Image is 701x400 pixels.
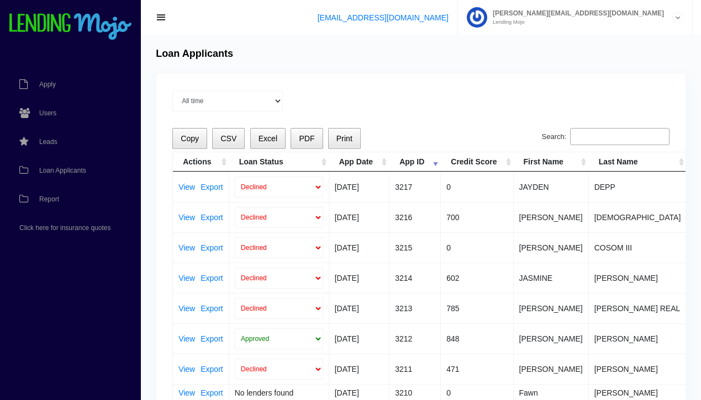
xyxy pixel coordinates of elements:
[178,244,195,252] a: View
[514,293,589,323] td: [PERSON_NAME]
[39,196,59,202] span: Report
[589,293,687,323] td: [PERSON_NAME] REAL
[329,323,389,354] td: [DATE]
[487,10,664,17] span: [PERSON_NAME][EMAIL_ADDRESS][DOMAIN_NAME]
[329,263,389,293] td: [DATE]
[318,13,449,22] a: [EMAIL_ADDRESS][DOMAIN_NAME]
[178,389,195,397] a: View
[329,293,389,323] td: [DATE]
[178,274,195,282] a: View
[441,354,513,384] td: 471
[514,354,589,384] td: [PERSON_NAME]
[514,263,589,293] td: JASMINE
[39,167,86,174] span: Loan Applicants
[178,214,195,221] a: View
[39,81,56,88] span: Apply
[542,128,670,146] label: Search:
[441,172,513,202] td: 0
[178,305,195,312] a: View
[250,128,286,150] button: Excel
[229,152,329,172] th: Loan Status: activate to sort column ascending
[389,323,441,354] td: 3212
[589,172,687,202] td: DEPP
[589,263,687,293] td: [PERSON_NAME]
[201,389,223,397] a: Export
[201,335,223,343] a: Export
[589,202,687,232] td: [DEMOGRAPHIC_DATA]
[201,274,223,282] a: Export
[389,172,441,202] td: 3217
[487,19,664,25] small: Lending Mojo
[8,13,133,41] img: logo-small.png
[181,134,199,143] span: Copy
[329,354,389,384] td: [DATE]
[441,293,513,323] td: 785
[389,293,441,323] td: 3213
[201,183,223,191] a: Export
[19,225,110,231] span: Click here for insurance quotes
[441,263,513,293] td: 602
[173,152,229,172] th: Actions: activate to sort column ascending
[389,354,441,384] td: 3211
[441,323,513,354] td: 848
[178,365,195,373] a: View
[570,128,670,146] input: Search:
[514,172,589,202] td: JAYDEN
[299,134,314,143] span: PDF
[39,110,56,116] span: Users
[259,134,277,143] span: Excel
[589,152,687,172] th: Last Name: activate to sort column ascending
[441,232,513,263] td: 0
[220,134,236,143] span: CSV
[441,202,513,232] td: 700
[178,183,195,191] a: View
[201,244,223,252] a: Export
[514,152,589,172] th: First Name: activate to sort column ascending
[514,202,589,232] td: [PERSON_NAME]
[441,152,513,172] th: Credit Score: activate to sort column ascending
[329,172,389,202] td: [DATE]
[389,232,441,263] td: 3215
[178,335,195,343] a: View
[514,323,589,354] td: [PERSON_NAME]
[201,305,223,312] a: Export
[389,263,441,293] td: 3214
[514,232,589,263] td: [PERSON_NAME]
[589,354,687,384] td: [PERSON_NAME]
[291,128,323,150] button: PDF
[212,128,245,150] button: CSV
[389,152,441,172] th: App ID: activate to sort column ascending
[201,365,223,373] a: Export
[201,214,223,221] a: Export
[172,128,207,150] button: Copy
[389,202,441,232] td: 3216
[589,323,687,354] td: [PERSON_NAME]
[336,134,352,143] span: Print
[329,232,389,263] td: [DATE]
[39,138,57,145] span: Leads
[328,128,361,150] button: Print
[467,7,487,28] img: Profile image
[156,48,233,60] h4: Loan Applicants
[329,152,389,172] th: App Date: activate to sort column ascending
[329,202,389,232] td: [DATE]
[589,232,687,263] td: COSOM III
